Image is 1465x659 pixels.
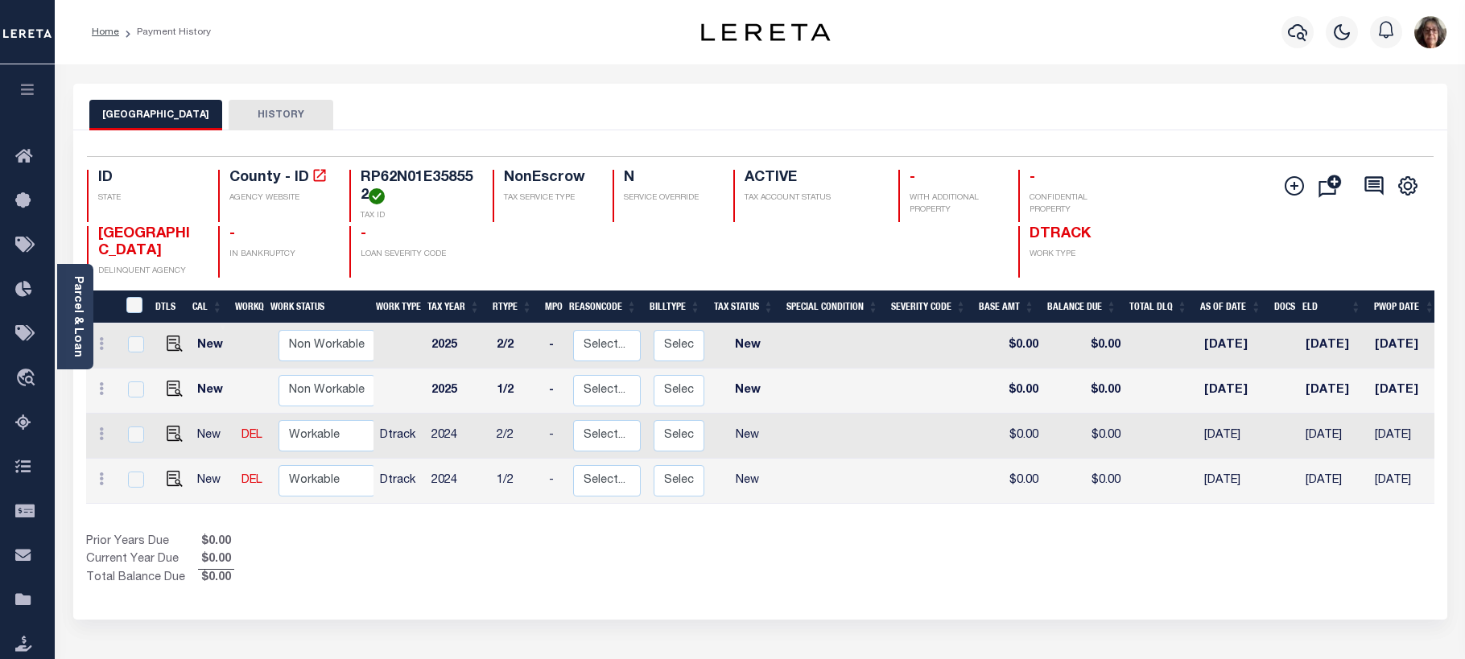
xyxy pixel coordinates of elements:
th: Docs [1268,290,1296,323]
td: [DATE] [1198,459,1272,504]
th: RType: activate to sort column ascending [486,290,539,323]
h4: NonEscrow [504,170,593,187]
a: Home [92,27,119,37]
th: Base Amt: activate to sort column ascending [972,290,1041,323]
h4: N [624,170,713,187]
span: $0.00 [198,551,234,569]
td: $0.00 [976,323,1045,369]
td: New [191,369,235,414]
img: logo-dark.svg [701,23,830,41]
td: Current Year Due [86,551,198,569]
span: - [229,227,235,241]
td: $0.00 [976,414,1045,459]
p: TAX ID [361,210,473,222]
td: New [711,323,784,369]
th: Special Condition: activate to sort column ascending [780,290,885,323]
td: New [711,369,784,414]
h4: ID [98,170,199,187]
th: MPO [539,290,563,323]
td: - [543,459,567,504]
h4: RP62N01E358552 [361,170,473,204]
p: SERVICE OVERRIDE [624,192,713,204]
th: Work Type [369,290,421,323]
span: [GEOGRAPHIC_DATA] [98,227,190,259]
th: BillType: activate to sort column ascending [643,290,707,323]
th: Severity Code: activate to sort column ascending [885,290,972,323]
td: Dtrack [373,459,425,504]
td: [DATE] [1368,323,1442,369]
p: LOAN SEVERITY CODE [361,249,473,261]
td: 2/2 [490,414,543,459]
span: DTRACK [1030,227,1091,241]
td: 2024 [425,414,490,459]
td: [DATE] [1299,323,1368,369]
td: 2/2 [490,323,543,369]
button: HISTORY [229,100,333,130]
td: [DATE] [1368,414,1442,459]
button: [GEOGRAPHIC_DATA] [89,100,222,130]
span: $0.00 [198,533,234,551]
td: New [191,459,235,504]
td: [DATE] [1198,323,1272,369]
li: Payment History [119,25,211,39]
th: Tax Status: activate to sort column ascending [707,290,780,323]
i: travel_explore [15,369,41,389]
th: &nbsp;&nbsp;&nbsp;&nbsp;&nbsp;&nbsp;&nbsp;&nbsp;&nbsp;&nbsp; [86,290,117,323]
td: $0.00 [1045,323,1127,369]
td: 2025 [425,369,490,414]
td: 1/2 [490,459,543,504]
p: AGENCY WEBSITE [229,192,330,204]
span: $0.00 [198,570,234,587]
th: ReasonCode: activate to sort column ascending [563,290,643,323]
th: Total DLQ: activate to sort column ascending [1123,290,1194,323]
span: - [361,227,366,241]
td: $0.00 [1045,414,1127,459]
td: Prior Years Due [86,533,198,551]
p: WITH ADDITIONAL PROPERTY [910,192,999,216]
td: [DATE] [1368,369,1442,414]
td: $0.00 [1045,369,1127,414]
p: IN BANKRUPTCY [229,249,330,261]
th: &nbsp; [117,290,150,323]
th: Balance Due: activate to sort column ascending [1041,290,1123,323]
td: [DATE] [1299,414,1368,459]
p: WORK TYPE [1030,249,1130,261]
th: As of Date: activate to sort column ascending [1194,290,1268,323]
td: [DATE] [1368,459,1442,504]
td: New [191,323,235,369]
a: Parcel & Loan [72,276,83,357]
th: PWOP Date: activate to sort column ascending [1368,290,1442,323]
th: CAL: activate to sort column ascending [186,290,229,323]
p: STATE [98,192,199,204]
td: 1/2 [490,369,543,414]
td: [DATE] [1299,459,1368,504]
td: 2025 [425,323,490,369]
td: $0.00 [1045,459,1127,504]
td: Dtrack [373,414,425,459]
p: CONFIDENTIAL PROPERTY [1030,192,1130,216]
td: New [191,414,235,459]
span: - [1030,171,1035,185]
td: New [711,459,784,504]
td: [DATE] [1299,369,1368,414]
h4: ACTIVE [745,170,879,187]
td: - [543,414,567,459]
td: [DATE] [1198,414,1272,459]
td: - [543,323,567,369]
h4: County - ID [229,170,330,187]
td: - [543,369,567,414]
td: Total Balance Due [86,570,198,587]
td: 2024 [425,459,490,504]
td: New [711,414,784,459]
th: WorkQ [229,290,264,323]
th: Tax Year: activate to sort column ascending [421,290,486,323]
p: TAX SERVICE TYPE [504,192,593,204]
th: DTLS [149,290,186,323]
a: DEL [241,430,262,441]
td: $0.00 [976,369,1045,414]
th: Work Status [264,290,373,323]
p: TAX ACCOUNT STATUS [745,192,879,204]
a: DEL [241,475,262,486]
th: ELD: activate to sort column ascending [1296,290,1368,323]
td: $0.00 [976,459,1045,504]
